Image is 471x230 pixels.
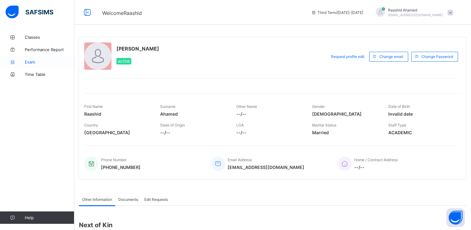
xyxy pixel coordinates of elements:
[102,10,142,16] span: Welcome Raashid
[160,111,227,117] span: Ahamed
[311,10,363,15] span: session/term information
[25,60,74,64] span: Exam
[25,35,74,40] span: Classes
[446,208,465,227] button: Open asap
[160,123,185,127] span: State of Origin
[236,104,257,109] span: Other Name
[118,197,138,202] span: Documents
[354,157,398,162] span: Home / Contract Address
[388,111,455,117] span: Invalid date
[25,215,74,220] span: Help
[388,130,455,135] span: ACADEMIC
[388,13,443,17] span: [EMAIL_ADDRESS][DOMAIN_NAME]
[25,72,74,77] span: Time Table
[312,123,336,127] span: Marital Status
[84,123,98,127] span: Country
[101,165,141,170] span: [PHONE_NUMBER]
[354,165,398,170] span: --/--
[369,7,456,18] div: RaashidAhamed
[388,104,410,109] span: Date of Birth
[160,104,176,109] span: Surname
[388,8,443,12] span: Raashid Ahamed
[312,111,379,117] span: [DEMOGRAPHIC_DATA]
[79,221,466,229] span: Next of Kin
[312,104,325,109] span: Gender
[228,165,304,170] span: [EMAIL_ADDRESS][DOMAIN_NAME]
[236,130,303,135] span: --/--
[84,130,151,135] span: [GEOGRAPHIC_DATA]
[236,111,303,117] span: --/--
[101,157,127,162] span: Phone Number
[118,60,130,63] span: Active
[82,197,112,202] span: Other Information
[160,130,227,135] span: --/--
[6,6,53,19] img: safsims
[25,47,74,52] span: Performance Report
[331,54,364,59] span: Request profile edit
[116,46,159,52] span: [PERSON_NAME]
[236,123,244,127] span: LGA
[312,130,379,135] span: Married
[388,123,406,127] span: Staff Type
[84,111,151,117] span: Raashid
[421,54,453,59] span: Change Password
[144,197,168,202] span: Edit Requests
[379,54,403,59] span: Change email
[228,157,252,162] span: Email Address
[84,104,103,109] span: First Name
